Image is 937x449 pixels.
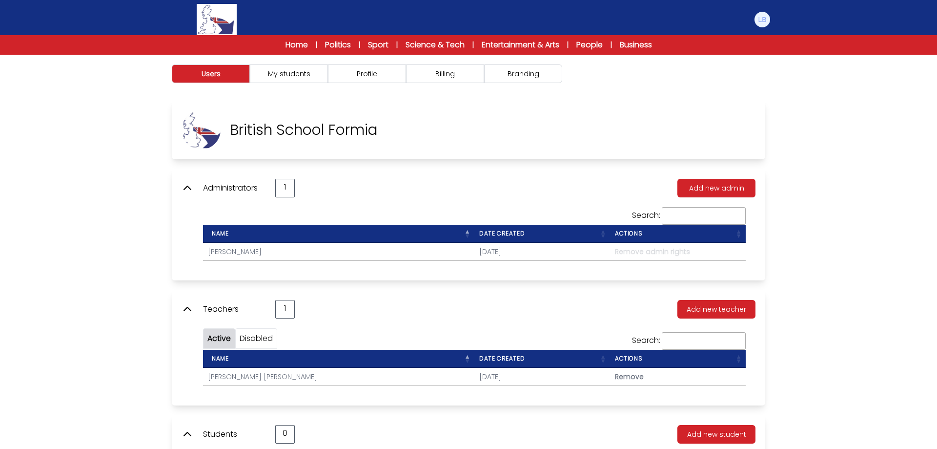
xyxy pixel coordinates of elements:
[662,207,746,225] input: Search:
[208,354,228,363] span: Name
[615,247,690,257] span: Remove admin rights
[754,12,770,27] img: Luigia Balzarano
[230,121,378,139] p: British School Formia
[203,350,474,368] th: Name : activate to sort column descending
[472,40,474,50] span: |
[406,64,484,83] button: Billing
[203,303,265,315] p: Teachers
[611,40,612,50] span: |
[208,372,317,382] a: [PERSON_NAME] [PERSON_NAME]
[567,40,569,50] span: |
[285,39,308,51] a: Home
[203,182,265,194] p: Administrators
[474,350,610,368] th: Date created : activate to sort column ascending
[484,64,562,83] button: Branding
[474,243,610,260] td: [DATE]
[203,225,474,243] th: Name : activate to sort column descending
[662,332,746,350] input: Search:
[396,40,398,50] span: |
[482,39,559,51] a: Entertainment & Arts
[632,335,746,346] label: Search:
[677,425,755,444] button: Add new student
[182,110,221,150] img: cmys3ZPvsVplmJ3kZvejunqzEeYTy3qdbyisTFDW.jpg
[576,39,603,51] a: People
[203,243,474,260] td: [PERSON_NAME]
[316,40,317,50] span: |
[328,64,406,83] button: Profile
[670,182,755,193] a: Add new admin
[275,179,295,197] div: 1
[677,179,755,197] button: Add new admin
[610,225,746,243] th: Actions : activate to sort column ascending
[677,300,755,319] button: Add new teacher
[359,40,360,50] span: |
[172,64,250,83] button: Users
[368,39,388,51] a: Sport
[620,39,652,51] a: Business
[670,428,755,440] a: Add new student
[250,64,328,83] button: My students
[275,300,295,319] div: 1
[474,225,610,243] th: Date created : activate to sort column ascending
[610,350,746,368] th: Actions : activate to sort column ascending
[670,303,755,315] a: Add new teacher
[203,428,265,440] p: Students
[632,210,746,221] label: Search:
[325,39,351,51] a: Politics
[208,229,228,237] span: Name
[275,425,295,444] div: 0
[406,39,465,51] a: Science & Tech
[166,4,267,35] a: Logo
[615,372,644,382] span: Remove
[197,4,237,35] img: Logo
[474,368,610,385] td: [DATE]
